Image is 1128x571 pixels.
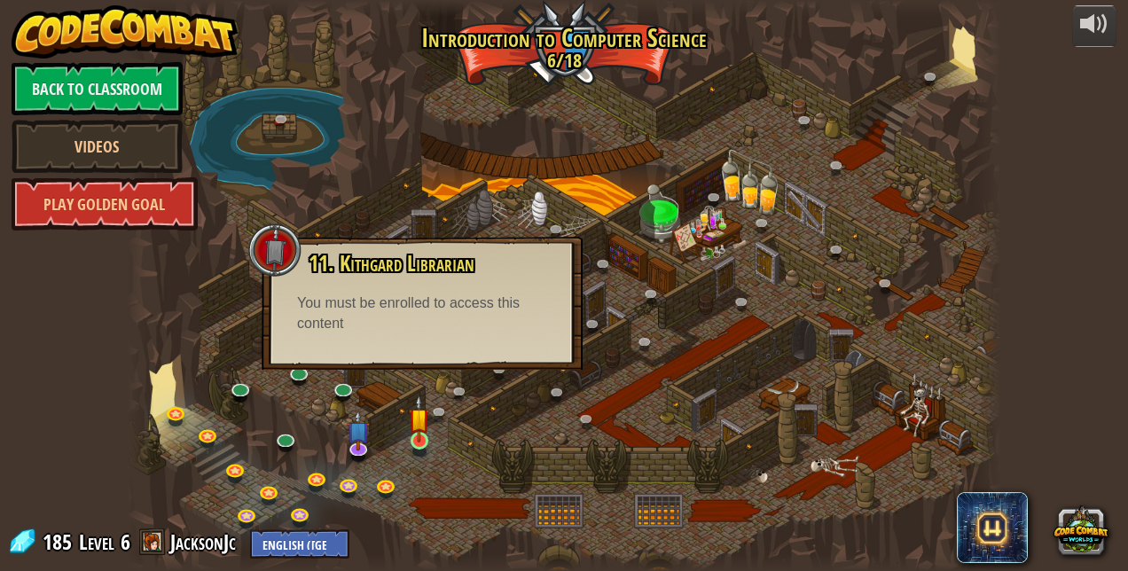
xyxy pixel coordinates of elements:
a: Back to Classroom [12,62,183,115]
button: Adjust volume [1072,5,1116,47]
a: Play Golden Goal [12,177,198,231]
span: Level [79,528,114,557]
span: 185 [43,528,77,556]
span: 11. Kithgard Librarian [309,248,474,278]
div: You must be enrolled to access this content [297,293,547,334]
img: level-banner-started.png [409,395,429,442]
a: Videos [12,120,183,173]
img: level-banner-unstarted-subscriber.png [347,411,371,451]
a: JacksonJc [170,528,241,556]
span: 6 [121,528,130,556]
img: CodeCombat - Learn how to code by playing a game [12,5,239,59]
